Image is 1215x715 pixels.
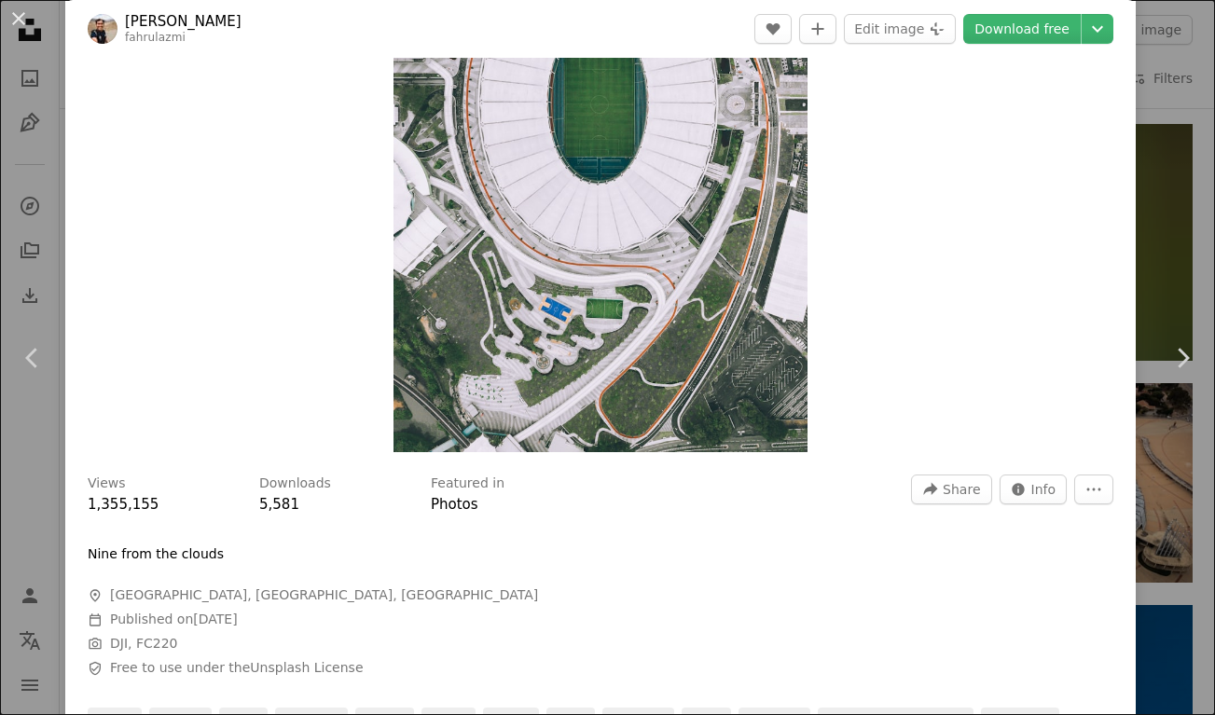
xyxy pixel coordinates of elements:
button: Like [754,14,792,44]
span: 1,355,155 [88,496,159,513]
a: [PERSON_NAME] [125,12,242,31]
a: Photos [431,496,478,513]
a: Unsplash License [250,660,363,675]
button: Share this image [911,474,991,504]
h3: Views [88,474,126,493]
span: Free to use under the [110,659,364,678]
button: Choose download size [1082,14,1113,44]
button: DJI, FC220 [110,635,178,653]
span: [GEOGRAPHIC_DATA], [GEOGRAPHIC_DATA], [GEOGRAPHIC_DATA] [110,586,538,605]
a: Download free [963,14,1081,44]
button: Add to Collection [799,14,836,44]
button: Edit image [844,14,956,44]
h3: Downloads [259,474,331,493]
h3: Featured in [431,474,504,493]
span: Share [943,475,980,503]
button: Stats about this image [1000,474,1068,504]
img: Go to Fahrul Azmi's profile [88,14,117,44]
button: More Actions [1074,474,1113,504]
a: fahrulazmi [125,31,186,44]
span: Published on [110,612,238,626]
p: Nine from the clouds [88,545,224,564]
span: Info [1031,475,1056,503]
span: 5,581 [259,496,299,513]
a: Next [1150,268,1215,447]
time: February 28, 2018 at 7:42:02 PM GMT+4 [193,612,237,626]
